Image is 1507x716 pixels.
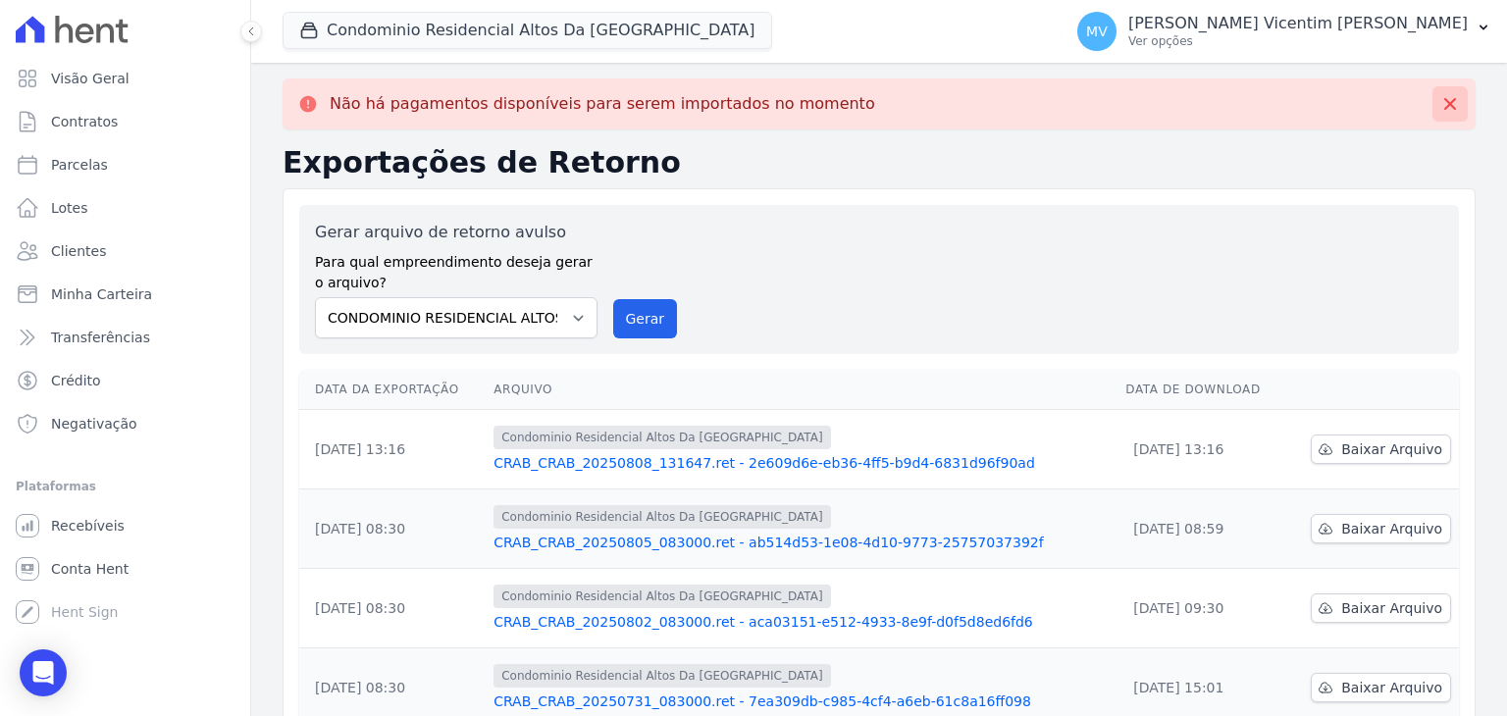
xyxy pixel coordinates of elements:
[51,198,88,218] span: Lotes
[1117,489,1285,569] td: [DATE] 08:59
[8,275,242,314] a: Minha Carteira
[330,94,875,114] p: Não há pagamentos disponíveis para serem importados no momento
[494,664,830,688] span: Condominio Residencial Altos Da [GEOGRAPHIC_DATA]
[51,112,118,131] span: Contratos
[494,426,830,449] span: Condominio Residencial Altos Da [GEOGRAPHIC_DATA]
[8,506,242,545] a: Recebíveis
[51,284,152,304] span: Minha Carteira
[613,299,678,338] button: Gerar
[51,69,130,88] span: Visão Geral
[16,475,234,498] div: Plataformas
[51,414,137,434] span: Negativação
[1117,370,1285,410] th: Data de Download
[8,188,242,228] a: Lotes
[1311,593,1451,623] a: Baixar Arquivo
[51,155,108,175] span: Parcelas
[486,370,1117,410] th: Arquivo
[51,371,101,390] span: Crédito
[299,370,486,410] th: Data da Exportação
[1311,435,1451,464] a: Baixar Arquivo
[494,505,830,529] span: Condominio Residencial Altos Da [GEOGRAPHIC_DATA]
[51,516,125,536] span: Recebíveis
[494,585,830,608] span: Condominio Residencial Altos Da [GEOGRAPHIC_DATA]
[1341,519,1442,538] span: Baixar Arquivo
[1062,4,1507,59] button: MV [PERSON_NAME] Vicentim [PERSON_NAME] Ver opções
[8,145,242,184] a: Parcelas
[1128,14,1468,33] p: [PERSON_NAME] Vicentim [PERSON_NAME]
[494,691,1110,711] a: CRAB_CRAB_20250731_083000.ret - 7ea309db-c985-4cf4-a6eb-61c8a16ff098
[51,328,150,347] span: Transferências
[51,559,129,579] span: Conta Hent
[315,244,598,293] label: Para qual empreendimento deseja gerar o arquivo?
[494,453,1110,473] a: CRAB_CRAB_20250808_131647.ret - 2e609d6e-eb36-4ff5-b9d4-6831d96f90ad
[1341,598,1442,618] span: Baixar Arquivo
[8,404,242,443] a: Negativação
[51,241,106,261] span: Clientes
[1311,673,1451,702] a: Baixar Arquivo
[8,549,242,588] a: Conta Hent
[299,489,486,569] td: [DATE] 08:30
[1086,25,1108,38] span: MV
[8,318,242,357] a: Transferências
[315,221,598,244] label: Gerar arquivo de retorno avulso
[283,12,772,49] button: Condominio Residencial Altos Da [GEOGRAPHIC_DATA]
[1117,569,1285,648] td: [DATE] 09:30
[20,649,67,696] div: Open Intercom Messenger
[1341,439,1442,459] span: Baixar Arquivo
[8,231,242,271] a: Clientes
[299,569,486,648] td: [DATE] 08:30
[283,145,1476,180] h2: Exportações de Retorno
[299,410,486,489] td: [DATE] 13:16
[8,102,242,141] a: Contratos
[8,361,242,400] a: Crédito
[494,533,1110,552] a: CRAB_CRAB_20250805_083000.ret - ab514d53-1e08-4d10-9773-25757037392f
[494,612,1110,632] a: CRAB_CRAB_20250802_083000.ret - aca03151-e512-4933-8e9f-d0f5d8ed6fd6
[1311,514,1451,543] a: Baixar Arquivo
[1117,410,1285,489] td: [DATE] 13:16
[1128,33,1468,49] p: Ver opções
[8,59,242,98] a: Visão Geral
[1341,678,1442,697] span: Baixar Arquivo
